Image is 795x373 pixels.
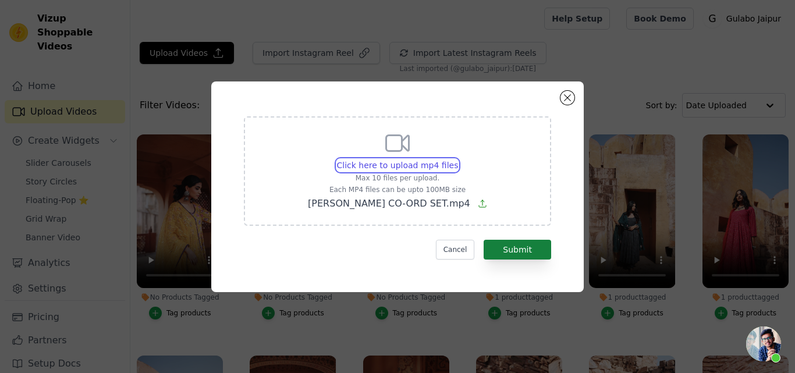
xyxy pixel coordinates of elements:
div: Open chat [746,326,781,361]
button: Submit [484,240,551,260]
p: Max 10 files per upload. [308,173,487,183]
p: Each MP4 files can be upto 100MB size [308,185,487,194]
button: Close modal [560,91,574,105]
button: Cancel [436,240,475,260]
span: [PERSON_NAME] CO-ORD SET.mp4 [308,198,470,209]
span: Click here to upload mp4 files [337,161,459,170]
